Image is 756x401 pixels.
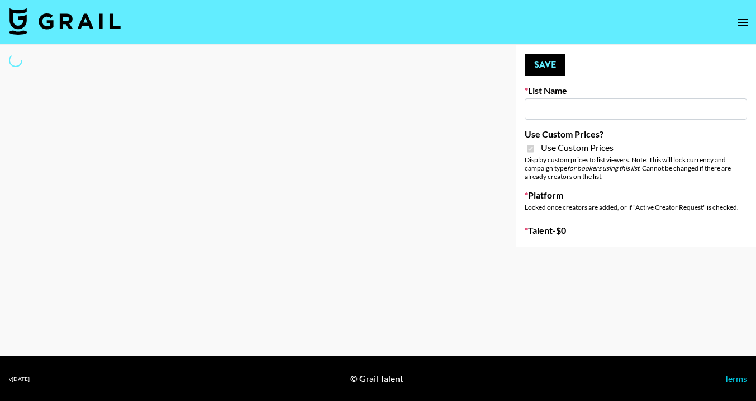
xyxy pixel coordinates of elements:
label: Platform [525,190,747,201]
a: Terms [724,373,747,384]
div: Display custom prices to list viewers. Note: This will lock currency and campaign type . Cannot b... [525,155,747,181]
label: Use Custom Prices? [525,129,747,140]
div: Locked once creators are added, or if "Active Creator Request" is checked. [525,203,747,211]
span: Use Custom Prices [541,142,614,153]
em: for bookers using this list [567,164,639,172]
div: © Grail Talent [350,373,403,384]
div: v [DATE] [9,375,30,383]
button: open drawer [731,11,754,34]
button: Save [525,54,565,76]
label: List Name [525,85,747,96]
label: Talent - $ 0 [525,225,747,236]
img: Grail Talent [9,8,121,35]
